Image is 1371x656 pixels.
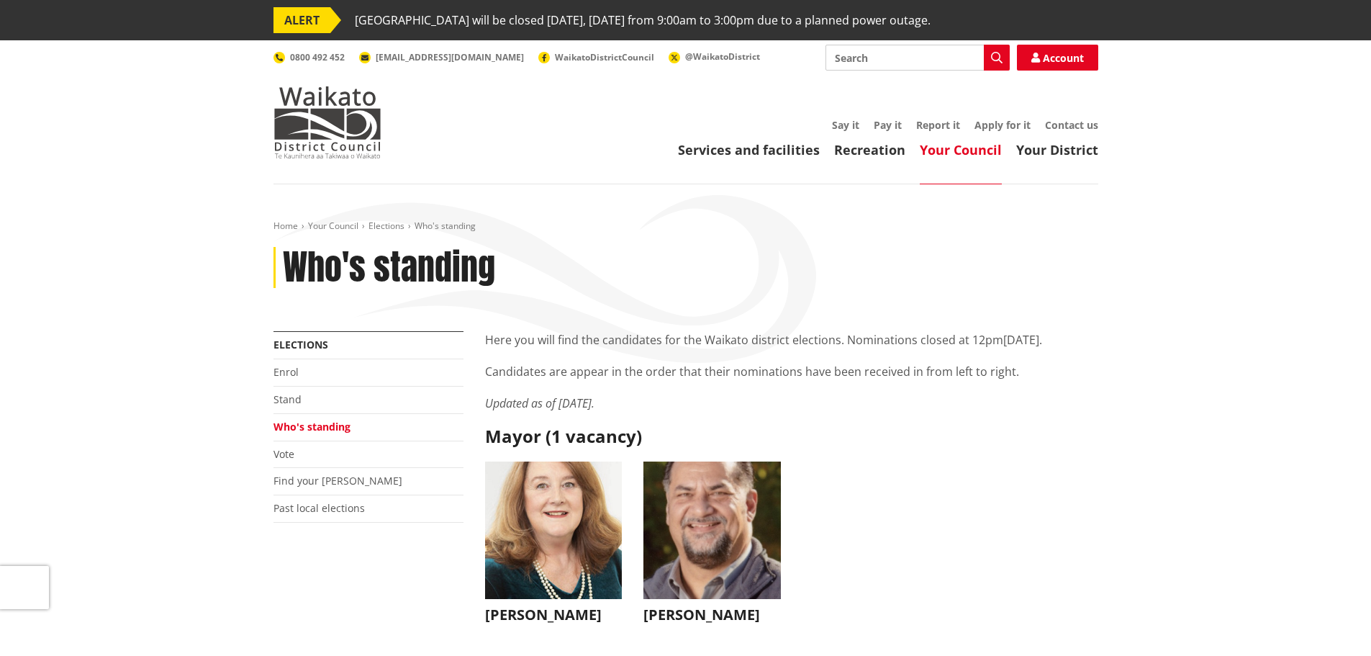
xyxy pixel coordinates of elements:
a: Apply for it [974,118,1031,132]
nav: breadcrumb [273,220,1098,233]
p: Here you will find the candidates for the Waikato district elections. Nominations closed at 12pm[... [485,331,1098,349]
a: Vote [273,447,294,461]
a: Who's standing [273,420,350,433]
span: Who's standing [415,220,476,232]
a: Recreation [834,141,905,158]
h1: Who's standing [283,247,495,289]
img: WO-M__CHURCH_J__UwGuY [485,462,623,599]
button: [PERSON_NAME] [485,462,623,631]
a: Your District [1016,141,1098,158]
a: Past local elections [273,501,365,515]
a: Contact us [1045,118,1098,132]
span: 0800 492 452 [290,51,345,63]
input: Search input [825,45,1010,71]
h3: [PERSON_NAME] [643,606,781,624]
a: Elections [368,220,404,232]
img: Waikato District Council - Te Kaunihera aa Takiwaa o Waikato [273,86,381,158]
a: Enrol [273,365,299,379]
button: [PERSON_NAME] [643,462,781,631]
a: Find your [PERSON_NAME] [273,474,402,487]
em: Updated as of [DATE]. [485,395,594,411]
a: WaikatoDistrictCouncil [538,51,654,63]
a: Report it [916,118,960,132]
a: Services and facilities [678,141,820,158]
a: Elections [273,338,328,351]
a: Stand [273,392,302,406]
a: Say it [832,118,859,132]
a: Your Council [920,141,1002,158]
strong: Mayor (1 vacancy) [485,424,642,448]
a: @WaikatoDistrict [669,50,760,63]
span: [EMAIL_ADDRESS][DOMAIN_NAME] [376,51,524,63]
a: [EMAIL_ADDRESS][DOMAIN_NAME] [359,51,524,63]
a: Your Council [308,220,358,232]
img: WO-M__BECH_A__EWN4j [643,462,781,599]
span: @WaikatoDistrict [685,50,760,63]
h3: [PERSON_NAME] [485,606,623,624]
span: WaikatoDistrictCouncil [555,51,654,63]
a: Pay it [874,118,902,132]
a: 0800 492 452 [273,51,345,63]
a: Account [1017,45,1098,71]
a: Home [273,220,298,232]
p: Candidates are appear in the order that their nominations have been received in from left to right. [485,363,1098,380]
span: ALERT [273,7,330,33]
span: [GEOGRAPHIC_DATA] will be closed [DATE], [DATE] from 9:00am to 3:00pm due to a planned power outage. [355,7,931,33]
